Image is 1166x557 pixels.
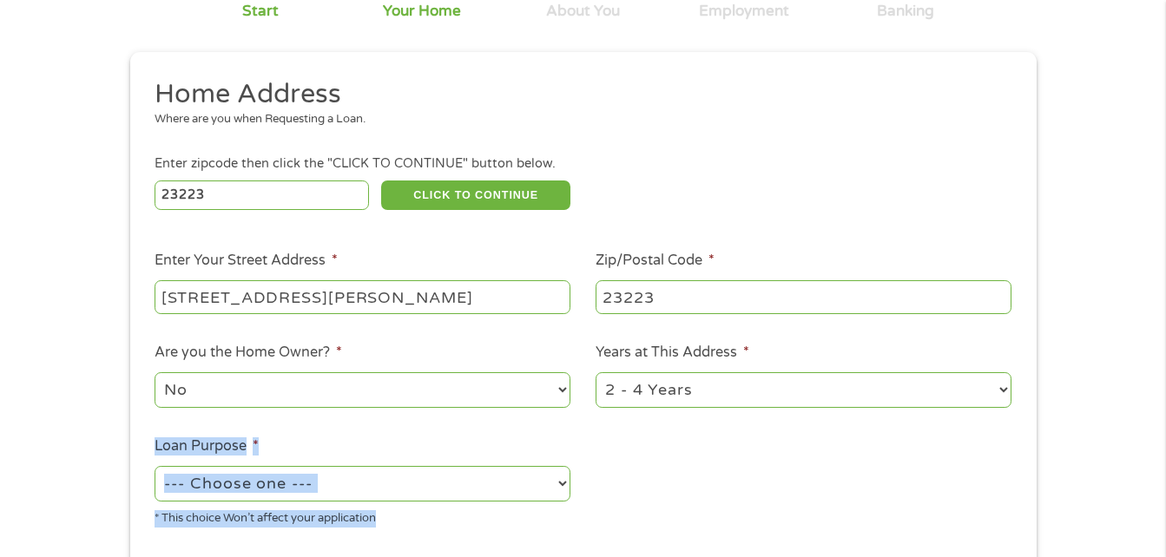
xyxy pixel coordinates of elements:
label: Years at This Address [596,344,749,362]
label: Zip/Postal Code [596,252,715,270]
label: Are you the Home Owner? [155,344,342,362]
div: Enter zipcode then click the "CLICK TO CONTINUE" button below. [155,154,1011,174]
div: Start [242,2,279,21]
label: Enter Your Street Address [155,252,338,270]
div: Employment [699,2,789,21]
input: Enter Zipcode (e.g 01510) [155,180,369,210]
div: Banking [877,2,934,21]
div: * This choice Won’t affect your application [155,504,570,528]
div: Your Home [383,2,461,21]
h2: Home Address [155,77,998,112]
div: Where are you when Requesting a Loan. [155,111,998,128]
button: CLICK TO CONTINUE [381,180,570,210]
div: About You [546,2,620,21]
input: 1 Main Street [155,280,570,313]
label: Loan Purpose [155,437,259,455]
